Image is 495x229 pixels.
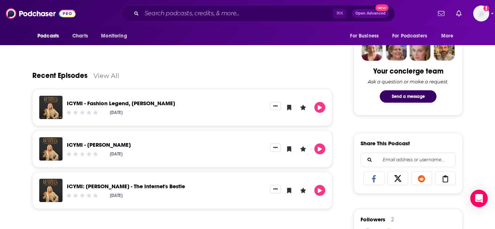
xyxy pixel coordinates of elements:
span: Charts [72,31,88,41]
img: User Profile [473,5,489,21]
a: View All [93,72,119,79]
button: open menu [345,29,388,43]
span: ⌘ K [333,9,346,18]
a: Share on Facebook [363,171,385,185]
button: Bookmark Episode [284,102,295,113]
svg: Add a profile image [483,5,489,11]
img: Jules Profile [410,40,431,61]
span: Logged in as SolComms [473,5,489,21]
input: Email address or username... [367,153,450,167]
a: Show notifications dropdown [453,7,464,20]
span: New [375,4,389,11]
span: Monitoring [101,31,127,41]
div: Community Rating: 0 out of 5 [66,151,99,157]
img: ICYMI - Fashion Legend, Laura Brown [39,96,63,119]
a: ICYMI: Jake Shane - The Internet's Bestie [67,183,185,190]
div: 2 [391,216,394,223]
span: For Business [350,31,379,41]
h3: Share This Podcast [361,140,410,147]
div: Ask a question or make a request. [368,79,448,84]
a: ICYMI - Dr. Barbara Sturm [67,141,131,148]
div: [DATE] [110,151,122,157]
img: Sydney Profile [362,40,383,61]
img: Podchaser - Follow, Share and Rate Podcasts [6,7,76,20]
button: Play [314,185,325,196]
img: Jon Profile [434,40,455,61]
button: Show More Button [270,185,281,193]
button: Show More Button [270,102,281,110]
img: ICYMI: Jake Shane - The Internet's Bestie [39,179,63,202]
button: Send a message [380,90,436,103]
div: Your concierge team [373,67,443,76]
a: Show notifications dropdown [435,7,447,20]
button: Show More Button [270,143,281,151]
a: Share on Reddit [411,171,432,185]
button: Bookmark Episode [284,185,295,196]
button: open menu [387,29,438,43]
a: Share on X/Twitter [387,171,409,185]
div: Search followers [361,153,456,167]
button: Play [314,102,325,113]
button: Leave a Rating [298,143,309,154]
button: Show profile menu [473,5,489,21]
a: Charts [68,29,92,43]
img: Barbara Profile [386,40,407,61]
button: open menu [96,29,136,43]
a: Recent Episodes [32,71,88,80]
div: [DATE] [110,193,122,198]
button: Open AdvancedNew [352,9,389,18]
span: Open Advanced [355,12,386,15]
div: Community Rating: 0 out of 5 [66,110,99,115]
button: Play [314,143,325,154]
span: More [441,31,454,41]
div: Open Intercom Messenger [470,190,488,207]
span: Followers [361,216,385,223]
span: Podcasts [37,31,59,41]
button: open menu [32,29,68,43]
button: open menu [436,29,463,43]
a: Copy Link [435,171,456,185]
button: Leave a Rating [298,185,309,196]
div: Search podcasts, credits, & more... [122,5,395,22]
a: ICYMI - Fashion Legend, Laura Brown [67,100,175,107]
div: [DATE] [110,110,122,115]
div: Community Rating: 0 out of 5 [66,193,99,198]
button: Bookmark Episode [284,143,295,154]
span: For Podcasters [392,31,427,41]
input: Search podcasts, credits, & more... [142,8,333,19]
button: Leave a Rating [298,102,309,113]
img: ICYMI - Dr. Barbara Sturm [39,137,63,161]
